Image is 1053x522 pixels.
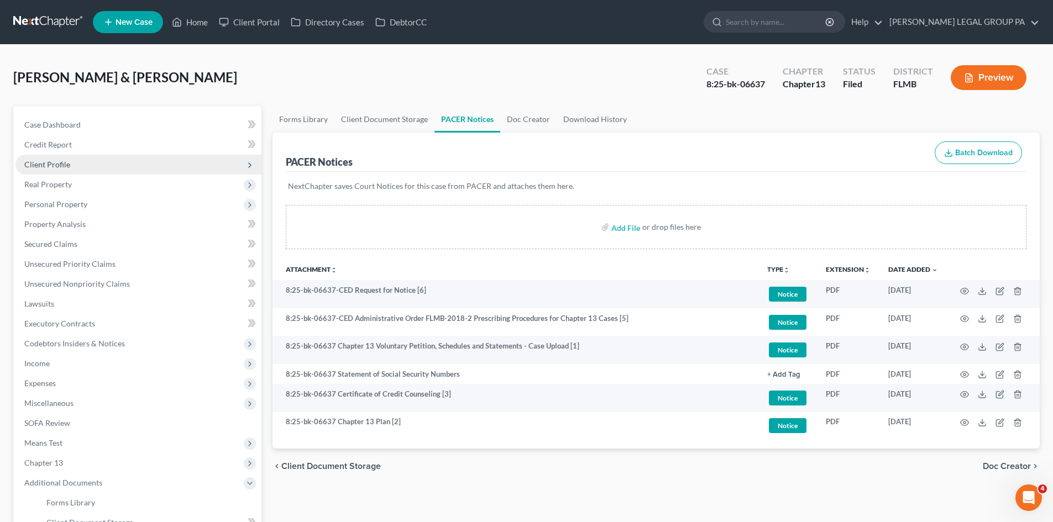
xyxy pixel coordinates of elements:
[879,412,947,440] td: [DATE]
[15,294,261,314] a: Lawsuits
[15,274,261,294] a: Unsecured Nonpriority Claims
[1015,484,1042,511] iframe: Intercom live chat
[879,280,947,308] td: [DATE]
[285,12,370,32] a: Directory Cases
[767,369,808,379] a: + Add Tag
[15,115,261,135] a: Case Dashboard
[843,65,876,78] div: Status
[15,234,261,254] a: Secured Claims
[15,214,261,234] a: Property Analysis
[557,106,633,133] a: Download History
[15,314,261,334] a: Executory Contracts
[273,462,381,471] button: chevron_left Client Document Storage
[38,493,261,513] a: Forms Library
[286,265,337,273] a: Attachmentunfold_more
[24,458,63,467] span: Chapter 13
[767,341,808,359] a: Notice
[879,384,947,412] td: [DATE]
[13,69,237,85] span: [PERSON_NAME] & [PERSON_NAME]
[769,391,806,405] span: Notice
[817,384,879,412] td: PDF
[273,336,758,364] td: 8:25-bk-06637 Chapter 13 Voluntary Petition, Schedules and Statements - Case Upload [1]
[116,18,153,27] span: New Case
[879,336,947,364] td: [DATE]
[24,279,130,288] span: Unsecured Nonpriority Claims
[769,315,806,330] span: Notice
[767,371,800,378] button: + Add Tag
[817,280,879,308] td: PDF
[24,140,72,149] span: Credit Report
[24,339,125,348] span: Codebtors Insiders & Notices
[15,413,261,433] a: SOFA Review
[893,65,933,78] div: District
[273,384,758,412] td: 8:25-bk-06637 Certificate of Credit Counseling [3]
[166,12,213,32] a: Home
[370,12,432,32] a: DebtorCC
[846,12,883,32] a: Help
[884,12,1039,32] a: [PERSON_NAME] LEGAL GROUP PA
[273,364,758,384] td: 8:25-bk-06637 Statement of Social Security Numbers
[46,498,95,507] span: Forms Library
[281,462,381,471] span: Client Document Storage
[843,78,876,91] div: Filed
[767,285,808,303] a: Notice
[1038,484,1047,493] span: 4
[24,259,116,268] span: Unsecured Priority Claims
[817,308,879,336] td: PDF
[24,438,62,447] span: Means Test
[331,267,337,273] i: unfold_more
[955,148,1013,157] span: Batch Download
[879,308,947,336] td: [DATE]
[769,418,806,433] span: Notice
[24,160,70,169] span: Client Profile
[273,412,758,440] td: 8:25-bk-06637 Chapter 13 Plan [2]
[783,267,790,273] i: unfold_more
[864,267,871,273] i: unfold_more
[817,412,879,440] td: PDF
[1031,462,1040,471] i: chevron_right
[767,266,790,273] button: TYPEunfold_more
[783,78,825,91] div: Chapter
[273,462,281,471] i: chevron_left
[213,12,285,32] a: Client Portal
[24,478,102,487] span: Additional Documents
[879,364,947,384] td: [DATE]
[935,141,1022,165] button: Batch Download
[15,254,261,274] a: Unsecured Priority Claims
[931,267,938,273] i: expand_more
[951,65,1026,90] button: Preview
[24,299,54,308] span: Lawsuits
[815,78,825,89] span: 13
[273,308,758,336] td: 8:25-bk-06637-CED Administrative Order FLMB-2018-2 Prescribing Procedures for Chapter 13 Cases [5]
[24,199,87,209] span: Personal Property
[767,416,808,435] a: Notice
[24,219,86,229] span: Property Analysis
[273,280,758,308] td: 8:25-bk-06637-CED Request for Notice [6]
[726,12,827,32] input: Search by name...
[888,265,938,273] a: Date Added expand_more
[826,265,871,273] a: Extensionunfold_more
[24,418,70,428] span: SOFA Review
[24,319,95,328] span: Executory Contracts
[817,336,879,364] td: PDF
[783,65,825,78] div: Chapter
[24,120,81,129] span: Case Dashboard
[706,78,765,91] div: 8:25-bk-06637
[286,155,353,168] div: PACER Notices
[983,462,1031,471] span: Doc Creator
[334,106,434,133] a: Client Document Storage
[24,239,77,249] span: Secured Claims
[24,398,74,408] span: Miscellaneous
[893,78,933,91] div: FLMB
[642,222,701,233] div: or drop files here
[24,180,72,189] span: Real Property
[767,389,808,407] a: Notice
[983,462,1040,471] button: Doc Creator chevron_right
[769,287,806,302] span: Notice
[15,135,261,155] a: Credit Report
[769,342,806,357] span: Notice
[500,106,557,133] a: Doc Creator
[434,106,500,133] a: PACER Notices
[288,181,1024,192] p: NextChapter saves Court Notices for this case from PACER and attaches them here.
[767,313,808,331] a: Notice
